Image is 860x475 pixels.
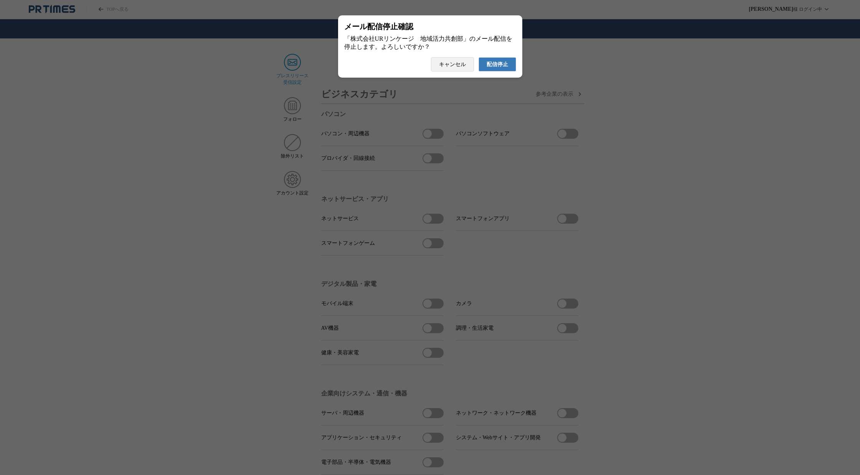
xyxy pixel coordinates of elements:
button: キャンセル [431,57,474,71]
span: 配信停止 [487,61,508,68]
span: メール配信停止確認 [344,22,413,32]
button: 配信停止 [479,57,516,71]
div: 「株式会社URリンケージ 地域活力共創部」のメール配信を停止します。よろしいですか？ [344,35,516,51]
span: キャンセル [439,61,466,68]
